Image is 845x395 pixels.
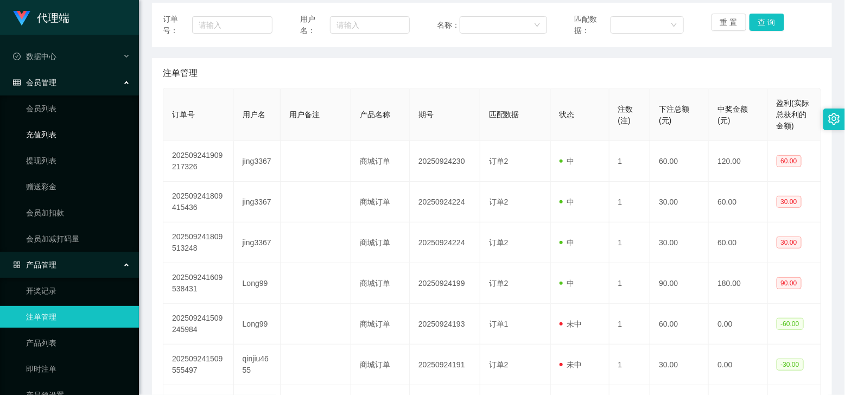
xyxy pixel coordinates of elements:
[560,360,582,369] span: 未中
[609,345,651,385] td: 1
[560,238,575,247] span: 中
[609,182,651,222] td: 1
[360,110,390,119] span: 产品名称
[37,1,69,35] h1: 代理端
[163,263,234,304] td: 202509241609538431
[709,345,767,385] td: 0.00
[234,182,281,222] td: jing3367
[489,320,509,328] span: 订单1
[709,182,767,222] td: 60.00
[777,155,802,167] span: 60.00
[777,99,810,130] span: 盈利(实际总获利的金额)
[489,110,519,119] span: 匹配数据
[410,263,480,304] td: 20250924199
[410,182,480,222] td: 20250924224
[489,197,509,206] span: 订单2
[351,222,410,263] td: 商城订单
[13,261,21,269] i: 图标: appstore-o
[234,222,281,263] td: jing3367
[234,141,281,182] td: jing3367
[26,150,130,171] a: 提现列表
[609,141,651,182] td: 1
[777,196,802,208] span: 30.00
[26,176,130,197] a: 赠送彩金
[410,141,480,182] td: 20250924230
[13,11,30,26] img: logo.9652507e.png
[709,222,767,263] td: 60.00
[351,141,410,182] td: 商城订单
[650,345,709,385] td: 30.00
[560,197,575,206] span: 中
[560,157,575,165] span: 中
[560,110,575,119] span: 状态
[351,182,410,222] td: 商城订单
[410,222,480,263] td: 20250924224
[13,52,56,61] span: 数据中心
[650,182,709,222] td: 30.00
[777,359,804,371] span: -30.00
[709,263,767,304] td: 180.00
[437,20,460,31] span: 名称：
[560,320,582,328] span: 未中
[289,110,320,119] span: 用户备注
[243,110,265,119] span: 用户名
[26,332,130,354] a: 产品列表
[163,222,234,263] td: 202509241809513248
[650,304,709,345] td: 60.00
[163,14,192,36] span: 订单号：
[777,237,802,249] span: 30.00
[351,304,410,345] td: 商城订单
[618,105,633,125] span: 注数(注)
[234,345,281,385] td: qinjiu4655
[163,182,234,222] td: 202509241809415436
[163,304,234,345] td: 202509241509245984
[749,14,784,31] button: 查 询
[777,277,802,289] span: 90.00
[163,141,234,182] td: 202509241909217326
[13,260,56,269] span: 产品管理
[26,280,130,302] a: 开奖记录
[828,113,840,125] i: 图标: setting
[609,304,651,345] td: 1
[659,105,689,125] span: 下注总额(元)
[711,14,746,31] button: 重 置
[13,79,21,86] i: 图标: table
[26,202,130,224] a: 会员加扣款
[489,279,509,288] span: 订单2
[489,360,509,369] span: 订单2
[410,345,480,385] td: 20250924191
[330,16,410,34] input: 请输入
[234,304,281,345] td: Long99
[26,228,130,250] a: 会员加减打码量
[574,14,611,36] span: 匹配数据：
[26,98,130,119] a: 会员列表
[13,13,69,22] a: 代理端
[534,22,541,29] i: 图标: down
[650,222,709,263] td: 30.00
[671,22,677,29] i: 图标: down
[717,105,748,125] span: 中奖金额(元)
[777,318,804,330] span: -60.00
[609,263,651,304] td: 1
[560,279,575,288] span: 中
[26,358,130,380] a: 即时注单
[351,263,410,304] td: 商城订单
[26,124,130,145] a: 充值列表
[192,16,272,34] input: 请输入
[234,263,281,304] td: Long99
[172,110,195,119] span: 订单号
[650,263,709,304] td: 90.00
[489,238,509,247] span: 订单2
[351,345,410,385] td: 商城订单
[709,304,767,345] td: 0.00
[13,78,56,87] span: 会员管理
[418,110,434,119] span: 期号
[13,53,21,60] i: 图标: check-circle-o
[300,14,330,36] span: 用户名：
[709,141,767,182] td: 120.00
[410,304,480,345] td: 20250924193
[489,157,509,165] span: 订单2
[26,306,130,328] a: 注单管理
[609,222,651,263] td: 1
[163,67,198,80] span: 注单管理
